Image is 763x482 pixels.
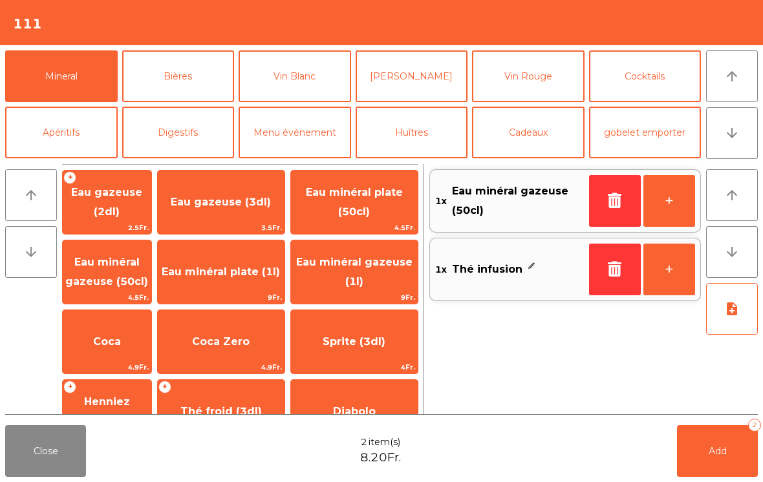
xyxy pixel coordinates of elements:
[63,361,151,373] span: 4.9Fr.
[5,107,118,158] button: Apéritifs
[360,449,401,466] span: 8.20Fr.
[724,187,740,203] i: arrow_upward
[67,395,147,427] span: Henniez gommée (3dl)
[643,244,695,295] button: +
[296,256,413,288] span: Eau minéral gazeuse (1l)
[361,435,367,449] span: 2
[291,222,418,234] span: 4.5Fr.
[706,283,758,335] button: note_add
[122,50,235,102] button: Bières
[158,291,285,304] span: 9Fr.
[162,266,280,278] span: Eau minéral plate (1l)
[93,335,121,348] span: Coca
[472,50,585,102] button: Vin Rouge
[63,291,151,304] span: 4.5Fr.
[724,301,740,317] i: note_add
[435,182,447,221] span: 1x
[5,169,57,221] button: arrow_upward
[472,107,585,158] button: Cadeaux
[63,222,151,234] span: 2.5Fr.
[452,260,522,279] span: Thé infusion
[706,226,758,278] button: arrow_downward
[65,256,148,288] span: Eau minéral gazeuse (50cl)
[677,425,758,477] button: Add2
[356,107,468,158] button: Huîtres
[71,186,142,218] span: Eau gazeuse (2dl)
[13,14,42,34] h4: 111
[724,244,740,260] i: arrow_downward
[709,445,727,457] span: Add
[706,107,758,159] button: arrow_downward
[5,425,86,477] button: Close
[158,381,171,393] span: +
[5,50,118,102] button: Mineral
[589,50,702,102] button: Cocktails
[706,50,758,102] button: arrow_upward
[63,381,76,393] span: +
[23,187,39,203] i: arrow_upward
[589,107,702,158] button: gobelet emporter
[306,186,403,218] span: Eau minéral plate (50cl)
[180,405,262,417] span: Thé froid (3dl)
[706,169,758,221] button: arrow_upward
[333,405,376,417] span: Diabolo
[171,196,271,208] span: Eau gazeuse (3dl)
[158,361,285,373] span: 4.9Fr.
[643,175,695,227] button: +
[748,419,761,432] div: 2
[356,50,468,102] button: [PERSON_NAME]
[239,107,351,158] button: Menu évènement
[23,244,39,260] i: arrow_downward
[291,291,418,304] span: 9Fr.
[192,335,250,348] span: Coca Zero
[435,260,447,279] span: 1x
[369,435,400,449] span: item(s)
[724,68,740,84] i: arrow_upward
[63,171,76,184] span: +
[724,125,740,141] i: arrow_downward
[291,361,418,373] span: 4Fr.
[452,182,584,221] span: Eau minéral gazeuse (50cl)
[323,335,385,348] span: Sprite (3dl)
[239,50,351,102] button: Vin Blanc
[158,222,285,234] span: 3.5Fr.
[5,226,57,278] button: arrow_downward
[122,107,235,158] button: Digestifs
